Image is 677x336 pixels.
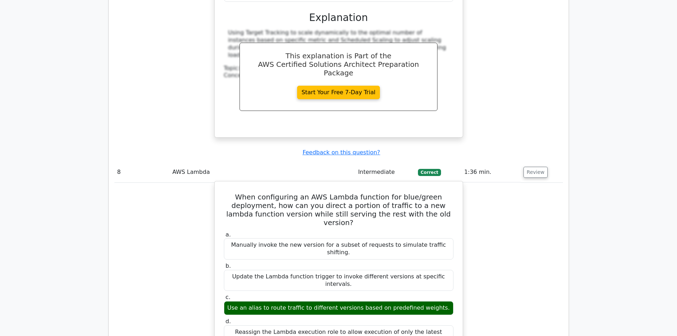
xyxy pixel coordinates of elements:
td: 1:36 min. [461,162,521,182]
h5: When configuring an AWS Lambda function for blue/green deployment, how can you direct a portion o... [223,193,454,227]
div: Concept: [224,72,453,79]
div: Use an alias to route traffic to different versions based on predefined weights. [224,301,453,315]
div: Update the Lambda function trigger to invoke different versions at specific intervals. [224,270,453,291]
span: Correct [418,169,441,176]
span: d. [226,318,231,325]
span: a. [226,231,231,238]
div: Manually invoke the new version for a subset of requests to simulate traffic shifting. [224,238,453,260]
button: Review [523,167,548,178]
a: Start Your Free 7-Day Trial [297,86,380,99]
h3: Explanation [228,12,449,24]
a: Feedback on this question? [302,149,380,156]
div: Topic: [224,65,453,72]
div: Using Target Tracking to scale dynamically to the optimal number of instances based on specific m... [228,29,449,59]
td: AWS Lambda [170,162,355,182]
span: b. [226,262,231,269]
span: c. [226,294,231,300]
td: Intermediate [355,162,415,182]
td: 8 [114,162,170,182]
